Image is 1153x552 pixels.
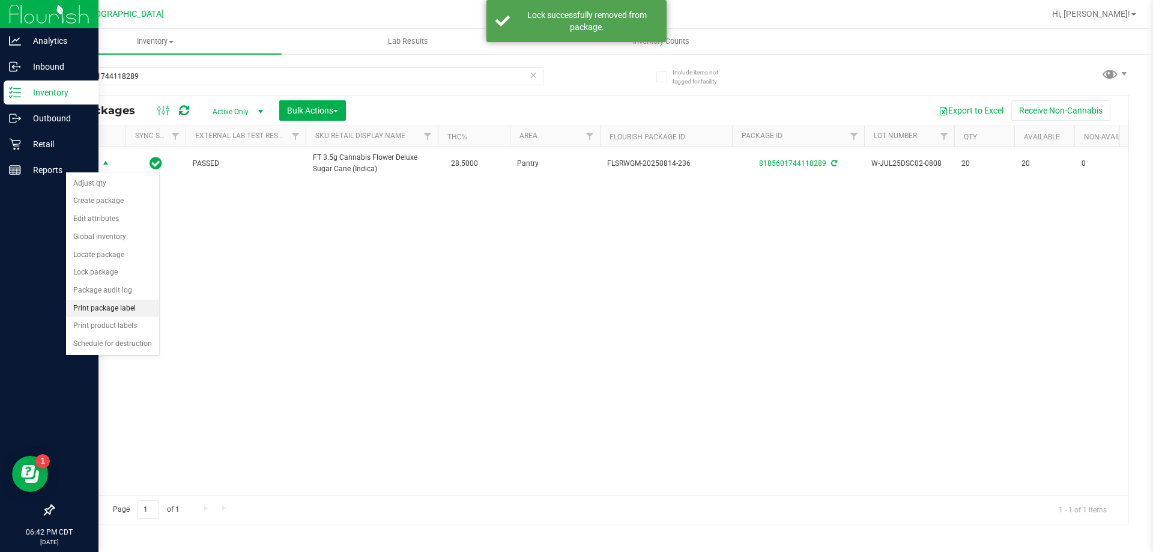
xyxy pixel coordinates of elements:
button: Export to Excel [931,100,1011,121]
button: Receive Non-Cannabis [1011,100,1110,121]
a: Lot Number [874,132,917,140]
span: 1 - 1 of 1 items [1049,500,1116,518]
div: Lock successfully removed from package. [516,9,658,33]
inline-svg: Retail [9,138,21,150]
span: select [98,156,113,172]
p: Inbound [21,59,93,74]
span: FLSRWGM-20250814-236 [607,158,725,169]
a: Filter [844,126,864,147]
input: 1 [138,500,159,519]
inline-svg: Reports [9,164,21,176]
li: Schedule for destruction [66,335,159,353]
span: 20 [1021,158,1067,169]
a: Area [519,132,537,140]
span: PASSED [193,158,298,169]
li: Create package [66,192,159,210]
span: All Packages [62,104,147,117]
span: FT 3.5g Cannabis Flower Deluxe Sugar Cane (Indica) [313,152,431,175]
input: Search Package ID, Item Name, SKU, Lot or Part Number... [53,67,543,85]
a: Filter [580,126,600,147]
span: Include items not tagged for facility [673,68,733,86]
span: Pantry [517,158,593,169]
li: Locate package [66,246,159,264]
p: Analytics [21,34,93,48]
inline-svg: Outbound [9,112,21,124]
a: Filter [934,126,954,147]
a: Package ID [742,132,782,140]
span: Sync from Compliance System [829,159,837,168]
li: Lock package [66,264,159,282]
p: 06:42 PM CDT [5,527,93,538]
p: Retail [21,137,93,151]
span: In Sync [150,155,162,172]
a: Available [1024,133,1060,141]
span: 20 [961,158,1007,169]
a: Filter [286,126,306,147]
p: Outbound [21,111,93,126]
li: Print product labels [66,317,159,335]
p: Reports [21,163,93,177]
span: Lab Results [372,36,444,47]
li: Adjust qty [66,175,159,193]
a: Sync Status [135,132,181,140]
iframe: Resource center [12,456,48,492]
li: Print package label [66,300,159,318]
span: Inventory [29,36,282,47]
span: Hi, [PERSON_NAME]! [1052,9,1130,19]
inline-svg: Inbound [9,61,21,73]
a: Non-Available [1084,133,1137,141]
a: Lab Results [282,29,534,54]
a: Sku Retail Display Name [315,132,405,140]
span: [GEOGRAPHIC_DATA] [82,9,164,19]
li: Package audit log [66,282,159,300]
span: Page of 1 [103,500,189,519]
span: 0 [1082,158,1127,169]
li: Edit attributes [66,210,159,228]
inline-svg: Inventory [9,86,21,99]
a: Filter [166,126,186,147]
p: [DATE] [5,538,93,547]
a: Flourish Package ID [610,133,685,141]
a: Filter [418,126,438,147]
a: Qty [964,133,977,141]
a: External Lab Test Result [195,132,289,140]
span: W-JUL25DSC02-0808 [871,158,947,169]
iframe: Resource center unread badge [35,454,50,469]
span: Bulk Actions [287,106,338,115]
span: Clear [529,67,537,83]
a: Inventory [29,29,282,54]
a: 8185601744118289 [759,159,826,168]
button: Bulk Actions [279,100,346,121]
a: THC% [447,133,467,141]
p: Inventory [21,85,93,100]
li: Global inventory [66,228,159,246]
span: 28.5000 [445,155,484,172]
inline-svg: Analytics [9,35,21,47]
